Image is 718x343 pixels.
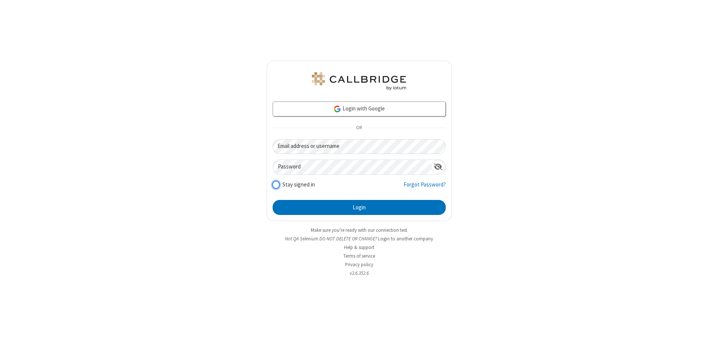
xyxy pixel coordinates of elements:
img: QA Selenium DO NOT DELETE OR CHANGE [310,72,408,90]
a: Terms of service [343,253,375,259]
span: OR [353,123,365,133]
a: Forgot Password? [404,180,446,195]
a: Login with Google [273,101,446,116]
img: google-icon.png [333,105,341,113]
button: Login [273,200,446,215]
div: Show password [431,160,445,174]
li: v2.6.352.6 [267,270,452,277]
label: Stay signed in [282,180,315,189]
input: Password [273,160,431,174]
a: Privacy policy [345,261,373,268]
input: Email address or username [273,139,446,154]
button: Login to another company [378,235,433,242]
li: Not QA Selenium DO NOT DELETE OR CHANGE? [267,235,452,242]
a: Help & support [344,244,374,251]
a: Make sure you're ready with our connection test [311,227,407,233]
